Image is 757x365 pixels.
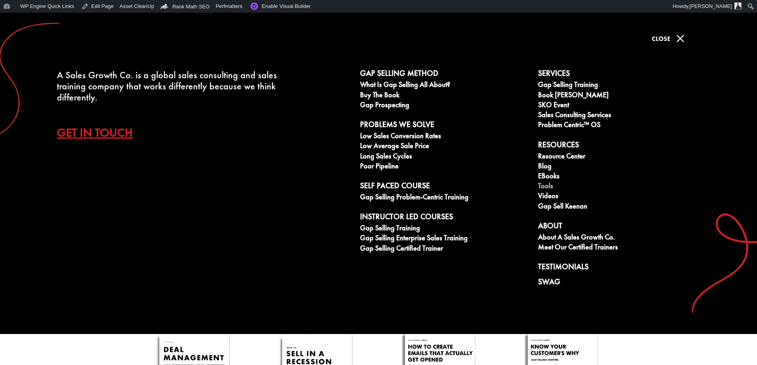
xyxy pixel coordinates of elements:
div: Domain: [DOMAIN_NAME] [21,21,87,27]
div: Keywords by Traffic [88,51,134,56]
img: logo_orange.svg [13,13,19,19]
a: Resources [538,140,707,152]
a: Get In Touch [57,119,145,147]
a: What is Gap Selling all about? [360,81,529,91]
a: Gap Prospecting [360,101,529,111]
img: tab_domain_overview_orange.svg [21,50,28,56]
a: Gap Sell Keenan [538,202,707,212]
a: Videos [538,192,707,202]
div: Domain Overview [30,51,71,56]
div: A Sales Growth Co. is a global sales consulting and sales training company that works differently... [57,70,283,103]
a: SKO Event [538,101,707,111]
a: Poor Pipeline [360,162,529,172]
span: [PERSON_NAME] [689,3,732,9]
a: Gap Selling Training [360,224,529,234]
a: About [538,221,707,233]
a: Testimonials [538,262,707,274]
a: Gap Selling Training [538,81,707,91]
a: Gap Selling Certified Trainer [360,244,529,254]
img: tab_keywords_by_traffic_grey.svg [79,50,85,56]
a: Tools [538,182,707,192]
a: Swag [538,277,707,289]
a: Low Sales Conversion Rates [360,132,529,142]
a: Blog [538,162,707,172]
a: Meet our Certified Trainers [538,243,707,253]
a: Long Sales Cycles [360,152,529,162]
a: Buy The Book [360,91,529,101]
img: website_grey.svg [13,21,19,27]
a: About A Sales Growth Co. [538,233,707,243]
span: Rank Math SEO [172,4,210,10]
a: Instructor Led Courses [360,212,529,224]
a: Gap Selling Problem-Centric Training [360,193,529,203]
a: Book [PERSON_NAME] [538,91,707,101]
a: Sales Consulting Services [538,111,707,121]
a: eBooks [538,172,707,182]
span: M [672,31,688,46]
a: Problem Centric™ OS [538,121,707,131]
a: Low Average Sale Price [360,142,529,152]
div: v 4.0.25 [22,13,39,19]
span: Close [652,35,670,43]
a: Resource Center [538,152,707,162]
a: Problems We Solve [360,120,529,132]
a: Services [538,69,707,81]
a: Self Paced Course [360,181,529,193]
a: Gap Selling Enterprise Sales Training [360,234,529,244]
a: Gap Selling Method [360,69,529,81]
